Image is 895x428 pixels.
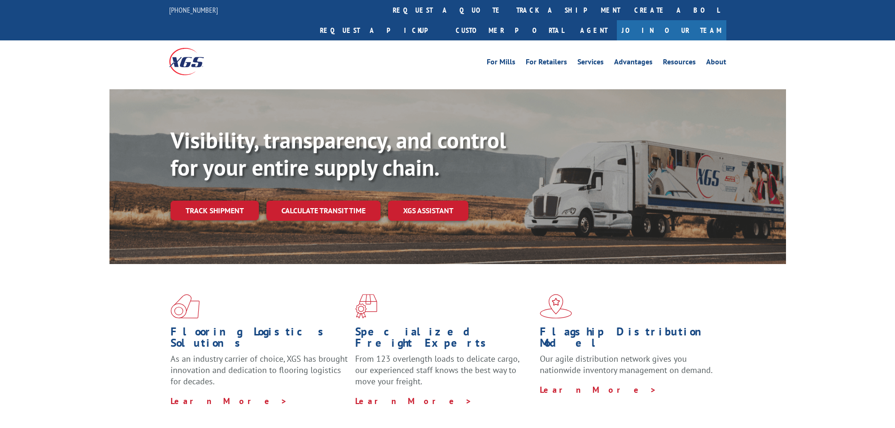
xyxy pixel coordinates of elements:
a: Customer Portal [449,20,571,40]
a: About [706,58,726,69]
a: For Mills [487,58,515,69]
a: Track shipment [171,201,259,220]
h1: Flagship Distribution Model [540,326,717,353]
a: Resources [663,58,696,69]
span: As an industry carrier of choice, XGS has brought innovation and dedication to flooring logistics... [171,353,348,387]
a: Agent [571,20,617,40]
a: XGS ASSISTANT [388,201,468,221]
a: For Retailers [526,58,567,69]
p: From 123 overlength loads to delicate cargo, our experienced staff knows the best way to move you... [355,353,533,395]
a: Calculate transit time [266,201,381,221]
a: Services [577,58,604,69]
a: [PHONE_NUMBER] [169,5,218,15]
img: xgs-icon-focused-on-flooring-red [355,294,377,319]
h1: Flooring Logistics Solutions [171,326,348,353]
a: Learn More > [355,396,472,406]
h1: Specialized Freight Experts [355,326,533,353]
a: Join Our Team [617,20,726,40]
img: xgs-icon-flagship-distribution-model-red [540,294,572,319]
img: xgs-icon-total-supply-chain-intelligence-red [171,294,200,319]
b: Visibility, transparency, and control for your entire supply chain. [171,125,506,182]
a: Learn More > [540,384,657,395]
a: Learn More > [171,396,288,406]
a: Request a pickup [313,20,449,40]
a: Advantages [614,58,653,69]
span: Our agile distribution network gives you nationwide inventory management on demand. [540,353,713,375]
